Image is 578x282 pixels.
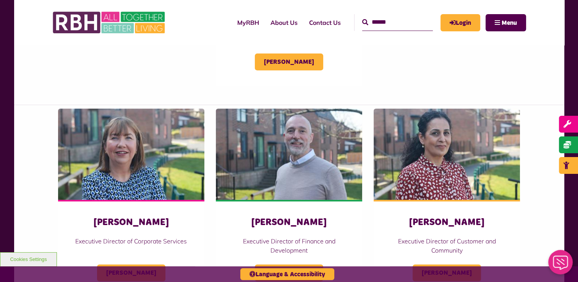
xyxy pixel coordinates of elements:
[255,264,323,281] span: [PERSON_NAME]
[231,217,347,229] h3: [PERSON_NAME]
[97,264,165,281] span: [PERSON_NAME]
[544,248,578,282] iframe: Netcall Web Assistant for live chat
[73,237,189,246] p: Executive Director of Corporate Services
[486,14,526,31] button: Navigation
[440,14,480,31] a: MyRBH
[255,53,323,70] span: [PERSON_NAME]
[232,12,265,33] a: MyRBH
[303,12,346,33] a: Contact Us
[362,14,433,31] input: Search
[52,8,167,37] img: RBH
[413,264,481,281] span: [PERSON_NAME]
[389,237,505,255] p: Executive Director of Customer and Community
[73,217,189,229] h3: [PERSON_NAME]
[240,268,334,280] button: Language & Accessibility
[216,109,362,200] img: Simon Mellor
[502,20,517,26] span: Menu
[265,12,303,33] a: About Us
[58,109,204,200] img: Sandra Coleing (1)
[231,237,347,255] p: Executive Director of Finance and Development
[374,109,520,200] img: Nadhia Khan
[389,217,505,229] h3: [PERSON_NAME]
